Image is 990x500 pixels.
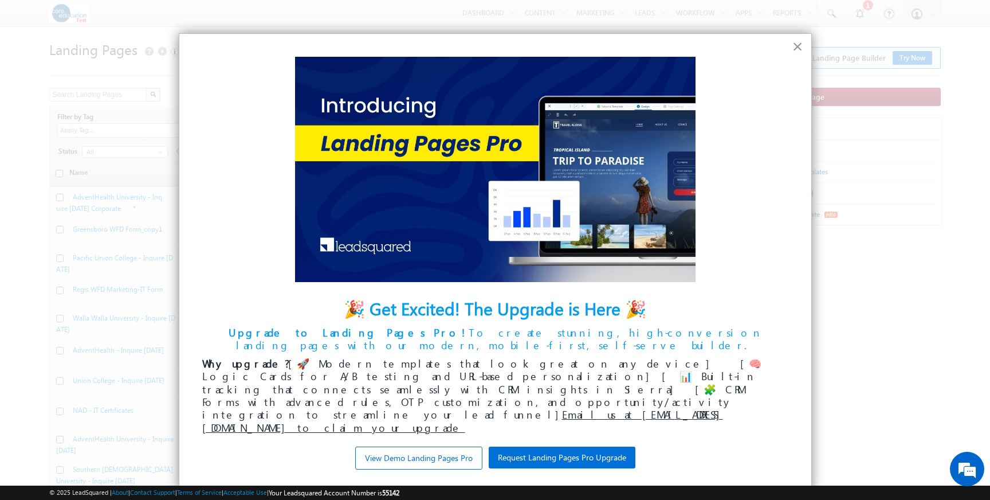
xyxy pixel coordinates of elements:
button: View Demo Landing Pages Pro [355,447,482,470]
a: About [112,489,128,496]
span: 55142 [382,489,399,497]
strong: Upgrade to Landing Pages Pro! [229,325,469,339]
span: [🚀 Modern templates that look great on any device] [🧠 Logic Cards for A/B testing and URL-based p... [202,356,771,421]
a: Terms of Service [177,489,222,496]
u: Email us at [EMAIL_ADDRESS][DOMAIN_NAME] to claim your upgrade [202,407,723,434]
span: To create stunning, high-conversion landing pages with our modern, mobile-first, self-serve builder. [236,325,771,352]
button: Request Landing Pages Pro Upgrade [489,447,635,468]
strong: Why upgrade? [202,356,288,370]
p: 🎉 Get Excited! The Upgrade is Here 🎉 [202,296,789,321]
span: © 2025 LeadSquared | | | | | [49,487,399,498]
a: Contact Support [130,489,175,496]
span: Your Leadsquared Account Number is [269,489,399,497]
a: Acceptable Use [223,489,267,496]
button: Close [792,37,803,56]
